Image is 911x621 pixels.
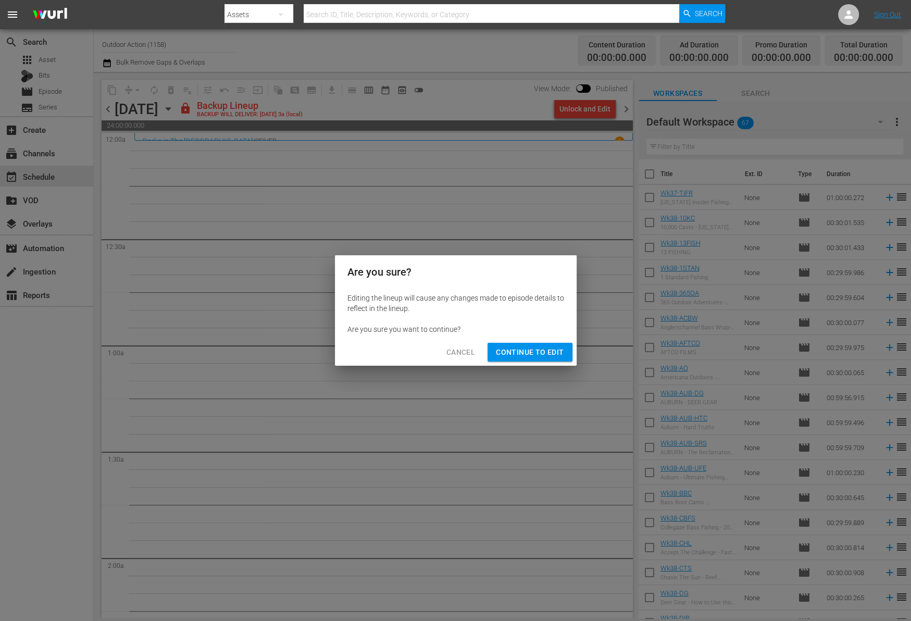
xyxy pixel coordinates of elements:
div: Are you sure you want to continue? [347,324,564,334]
span: Continue to Edit [496,346,564,359]
button: Cancel [438,343,483,362]
span: Search [695,4,722,23]
button: Continue to Edit [488,343,572,362]
a: Sign Out [874,10,901,19]
span: Cancel [446,346,475,359]
span: menu [6,8,19,21]
div: Editing the lineup will cause any changes made to episode details to reflect in the lineup. [347,293,564,314]
img: ans4CAIJ8jUAAAAAAAAAAAAAAAAAAAAAAAAgQb4GAAAAAAAAAAAAAAAAAAAAAAAAJMjXAAAAAAAAAAAAAAAAAAAAAAAAgAT5G... [25,3,75,27]
h2: Are you sure? [347,264,564,280]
